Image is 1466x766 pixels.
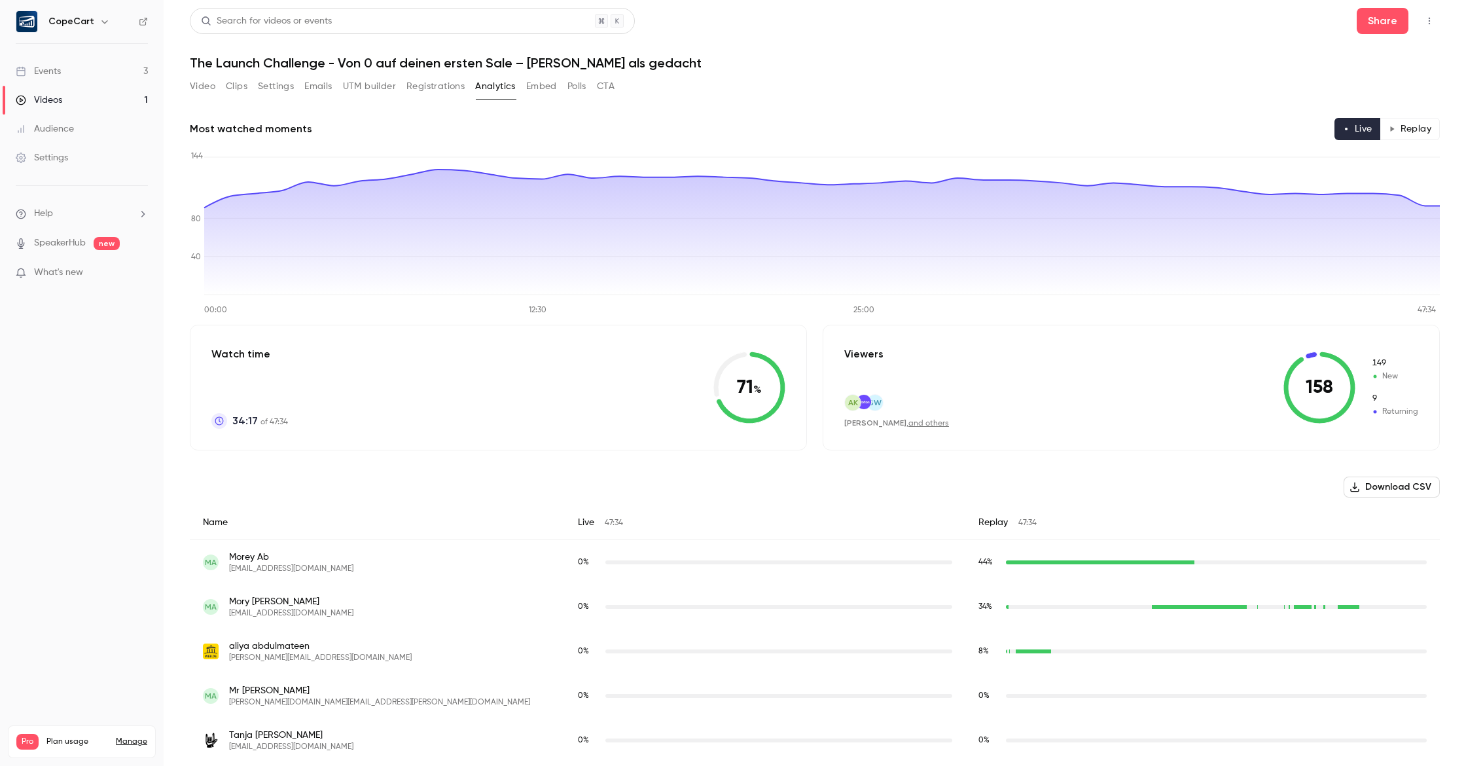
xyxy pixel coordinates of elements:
[205,556,217,568] span: MA
[1018,519,1037,527] span: 47:34
[232,413,288,429] p: of 47:34
[16,65,61,78] div: Events
[1380,118,1440,140] button: Replay
[857,395,871,409] img: proton.me
[201,14,332,28] div: Search for videos or events
[229,653,412,663] span: [PERSON_NAME][EMAIL_ADDRESS][DOMAIN_NAME]
[965,505,1440,540] div: Replay
[1357,8,1408,34] button: Share
[16,734,39,750] span: Pro
[229,742,353,752] span: [EMAIL_ADDRESS][DOMAIN_NAME]
[844,418,949,429] div: ,
[203,733,219,748] img: punkup.de
[1344,477,1440,498] button: Download CSV
[258,76,294,97] button: Settings
[978,601,999,613] span: Replay watch time
[190,629,1440,674] div: aliya.abdulmateen@web.de
[1419,10,1440,31] button: Top Bar Actions
[578,735,599,746] span: Live watch time
[578,690,599,702] span: Live watch time
[191,253,201,261] tspan: 40
[1371,393,1418,405] span: Returning
[343,76,396,97] button: UTM builder
[205,690,217,702] span: MA
[526,76,557,97] button: Embed
[578,646,599,657] span: Live watch time
[190,55,1440,71] h1: The Launch Challenge - Von 0 auf deinen ersten Sale – [PERSON_NAME] als gedacht
[868,397,882,409] span: SW
[229,697,530,708] span: [PERSON_NAME][DOMAIN_NAME][EMAIL_ADDRESS][PERSON_NAME][DOMAIN_NAME]
[475,76,516,97] button: Analytics
[34,207,53,221] span: Help
[205,601,217,613] span: MA
[908,420,949,428] a: and others
[16,94,62,107] div: Videos
[578,558,589,566] span: 0 %
[229,640,412,653] span: aliya abdulmateen
[1371,406,1418,418] span: Returning
[567,76,586,97] button: Polls
[16,122,74,136] div: Audience
[978,646,999,657] span: Replay watch time
[226,76,247,97] button: Clips
[406,76,465,97] button: Registrations
[229,551,353,564] span: Morey Ab
[190,76,215,97] button: Video
[578,603,589,611] span: 0 %
[578,556,599,568] span: Live watch time
[578,737,589,744] span: 0 %
[46,737,108,747] span: Plan usage
[848,397,858,409] span: AK
[978,556,999,568] span: Replay watch time
[578,601,599,613] span: Live watch time
[190,540,1440,585] div: moryaballo@gmail.com
[304,76,332,97] button: Emails
[204,306,227,314] tspan: 00:00
[16,207,148,221] li: help-dropdown-opener
[190,505,565,540] div: Name
[853,306,874,314] tspan: 25:00
[597,76,615,97] button: CTA
[16,151,68,164] div: Settings
[229,608,353,619] span: [EMAIL_ADDRESS][DOMAIN_NAME]
[190,121,312,137] h2: Most watched moments
[116,737,147,747] a: Manage
[191,215,201,223] tspan: 80
[529,306,546,314] tspan: 12:30
[229,564,353,574] span: [EMAIL_ADDRESS][DOMAIN_NAME]
[978,558,993,566] span: 44 %
[978,603,992,611] span: 34 %
[844,418,906,428] span: [PERSON_NAME]
[605,519,623,527] span: 47:34
[978,690,999,702] span: Replay watch time
[211,346,288,362] p: Watch time
[203,644,219,659] img: web.de
[48,15,94,28] h6: CopeCart
[94,237,120,250] span: new
[578,692,589,700] span: 0 %
[565,505,965,540] div: Live
[34,266,83,280] span: What's new
[1418,306,1436,314] tspan: 47:34
[1334,118,1381,140] button: Live
[190,718,1440,763] div: tanja@punkup.de
[844,346,884,362] p: Viewers
[190,585,1440,629] div: moryaballo7@gmail.com
[16,11,37,32] img: CopeCart
[34,236,86,250] a: SpeakerHub
[1371,357,1418,369] span: New
[1371,371,1418,382] span: New
[978,647,989,655] span: 8 %
[191,153,203,160] tspan: 144
[229,595,353,608] span: Mory [PERSON_NAME]
[229,729,353,742] span: Tanja [PERSON_NAME]
[578,647,589,655] span: 0 %
[229,684,530,697] span: Mr [PERSON_NAME]
[190,674,1440,718] div: armando.adam.pf@gmail.com
[978,737,990,744] span: 0 %
[232,413,258,429] span: 34:17
[978,735,999,746] span: Replay watch time
[978,692,990,700] span: 0 %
